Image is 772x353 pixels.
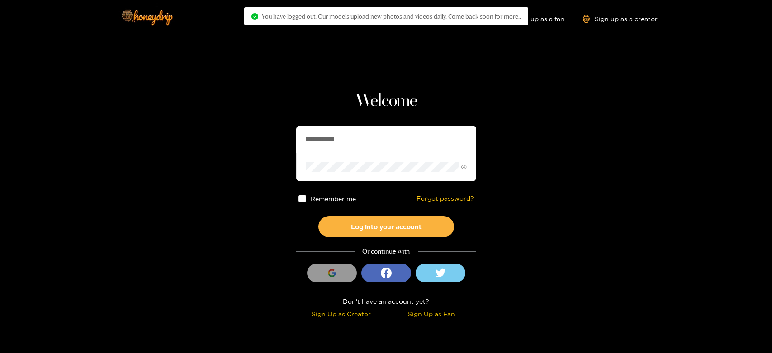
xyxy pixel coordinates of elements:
span: Remember me [310,195,355,202]
a: Sign up as a fan [502,15,564,23]
h1: Welcome [296,90,476,112]
div: Sign Up as Fan [388,309,474,319]
div: Don't have an account yet? [296,296,476,306]
div: Or continue with [296,246,476,257]
div: Sign Up as Creator [298,309,384,319]
span: eye-invisible [461,164,467,170]
span: check-circle [251,13,258,20]
a: Forgot password? [417,195,474,202]
button: Log into your account [318,216,454,237]
span: You have logged out. Our models upload new photos and videos daily. Come back soon for more.. [262,13,521,20]
a: Sign up as a creator [583,15,658,23]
